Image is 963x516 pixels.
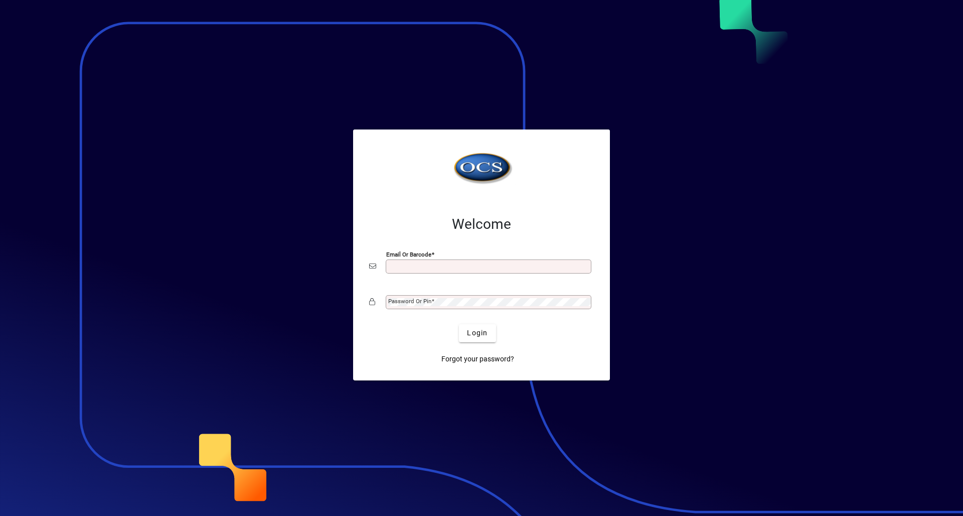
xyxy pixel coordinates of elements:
[388,298,431,305] mat-label: Password or Pin
[441,354,514,364] span: Forgot your password?
[467,328,488,338] span: Login
[437,350,518,368] a: Forgot your password?
[459,324,496,342] button: Login
[369,216,594,233] h2: Welcome
[386,250,431,257] mat-label: Email or Barcode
